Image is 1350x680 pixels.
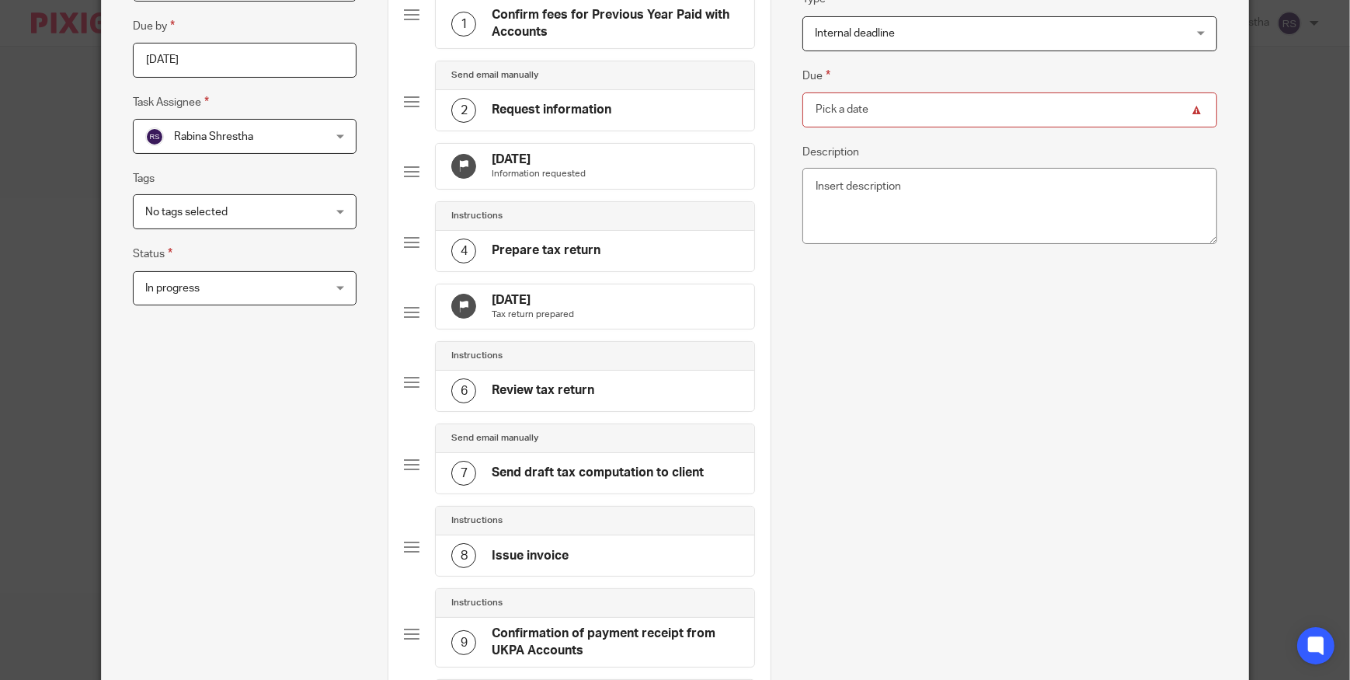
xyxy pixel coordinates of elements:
div: 6 [451,378,476,403]
span: Internal deadline [815,28,895,39]
div: 8 [451,543,476,568]
label: Status [133,245,172,263]
h4: Instructions [451,514,503,527]
h4: [DATE] [492,152,586,168]
p: Information requested [492,168,586,180]
h4: Instructions [451,350,503,362]
div: 1 [451,12,476,37]
span: In progress [145,283,200,294]
h4: Send email manually [451,432,538,445]
h4: Instructions [451,210,503,222]
h4: Request information [492,102,611,118]
div: 9 [451,630,476,655]
h4: Instructions [451,597,503,609]
h4: Issue invoice [492,548,569,564]
label: Description [802,145,859,160]
label: Task Assignee [133,93,209,111]
img: svg%3E [145,127,164,146]
h4: [DATE] [492,292,574,309]
h4: Confirmation of payment receipt from UKPA Accounts [492,626,739,659]
input: Use the arrow keys to pick a date [802,92,1217,127]
label: Tags [133,171,155,187]
label: Due by [133,17,175,35]
div: 2 [451,98,476,123]
label: Due [802,67,830,85]
h4: Send email manually [451,69,538,82]
p: Tax return prepared [492,309,574,321]
input: Pick a date [133,43,357,78]
span: Rabina Shrestha [174,131,253,142]
h4: Confirm fees for Previous Year Paid with Accounts [492,7,739,40]
h4: Send draft tax computation to client [492,465,704,481]
h4: Review tax return [492,382,594,399]
h4: Prepare tax return [492,242,600,259]
span: No tags selected [145,207,228,218]
div: 7 [451,461,476,486]
div: 4 [451,239,476,263]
